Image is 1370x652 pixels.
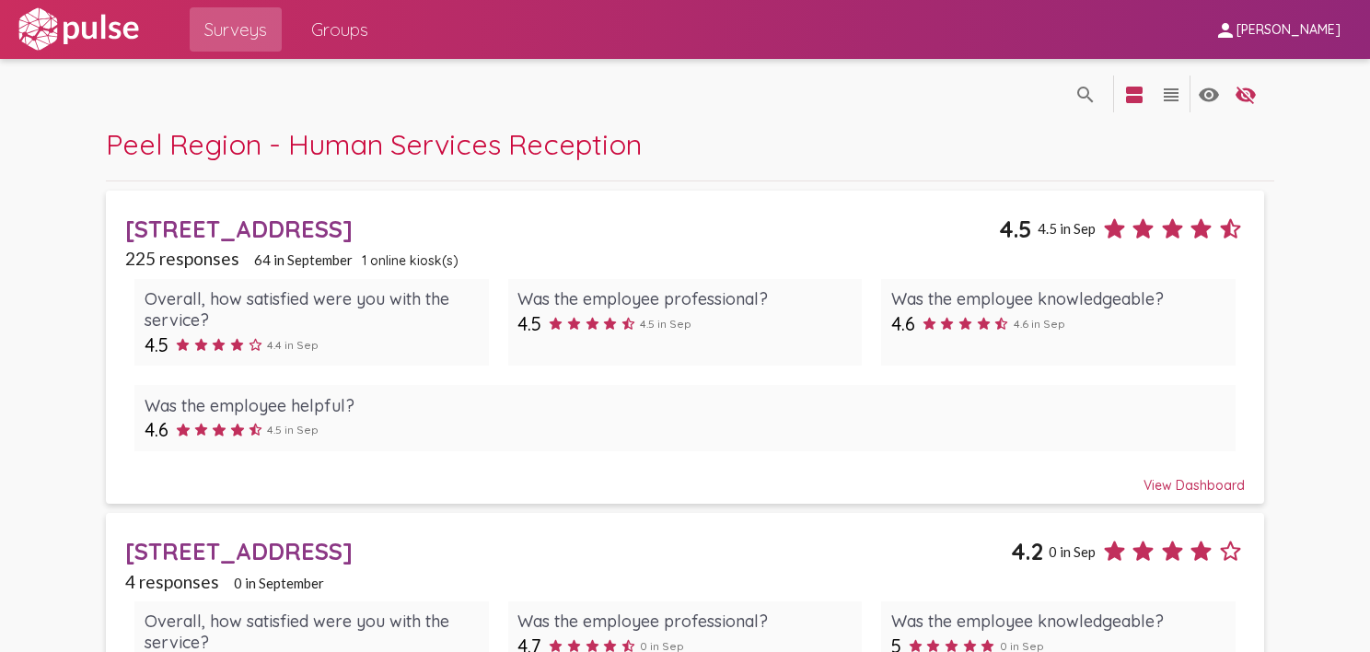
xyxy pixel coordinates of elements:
[1200,12,1355,46] button: [PERSON_NAME]
[640,317,691,331] span: 4.5 in Sep
[1227,76,1264,112] button: language
[234,575,324,591] span: 0 in September
[15,6,142,52] img: white-logo.svg
[1116,76,1153,112] button: language
[1214,19,1236,41] mat-icon: person
[517,312,541,335] span: 4.5
[1160,84,1182,106] mat-icon: language
[125,215,999,243] div: [STREET_ADDRESS]
[204,13,267,46] span: Surveys
[125,537,1011,565] div: [STREET_ADDRESS]
[517,611,852,632] div: Was the employee professional?
[145,418,168,441] span: 4.6
[267,338,319,352] span: 4.4 in Sep
[891,288,1225,309] div: Was the employee knowledgeable?
[1153,76,1190,112] button: language
[1049,543,1096,560] span: 0 in Sep
[145,288,479,331] div: Overall, how satisfied were you with the service?
[1038,220,1096,237] span: 4.5 in Sep
[106,191,1264,504] a: [STREET_ADDRESS]4.54.5 in Sep225 responses64 in September1 online kiosk(s)Overall, how satisfied ...
[125,248,239,269] span: 225 responses
[125,460,1245,494] div: View Dashboard
[106,126,642,162] span: Peel Region - Human Services Reception
[125,571,219,592] span: 4 responses
[891,611,1225,632] div: Was the employee knowledgeable?
[1011,537,1043,565] span: 4.2
[1074,84,1097,106] mat-icon: language
[891,312,915,335] span: 4.6
[1198,84,1220,106] mat-icon: language
[1235,84,1257,106] mat-icon: language
[362,252,459,269] span: 1 online kiosk(s)
[296,7,383,52] a: Groups
[267,423,319,437] span: 4.5 in Sep
[517,288,852,309] div: Was the employee professional?
[145,333,168,356] span: 4.5
[311,13,368,46] span: Groups
[999,215,1032,243] span: 4.5
[1190,76,1227,112] button: language
[1014,317,1065,331] span: 4.6 in Sep
[254,251,353,268] span: 64 in September
[1123,84,1145,106] mat-icon: language
[145,395,1225,416] div: Was the employee helpful?
[190,7,282,52] a: Surveys
[1067,76,1104,112] button: language
[1236,22,1341,39] span: [PERSON_NAME]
